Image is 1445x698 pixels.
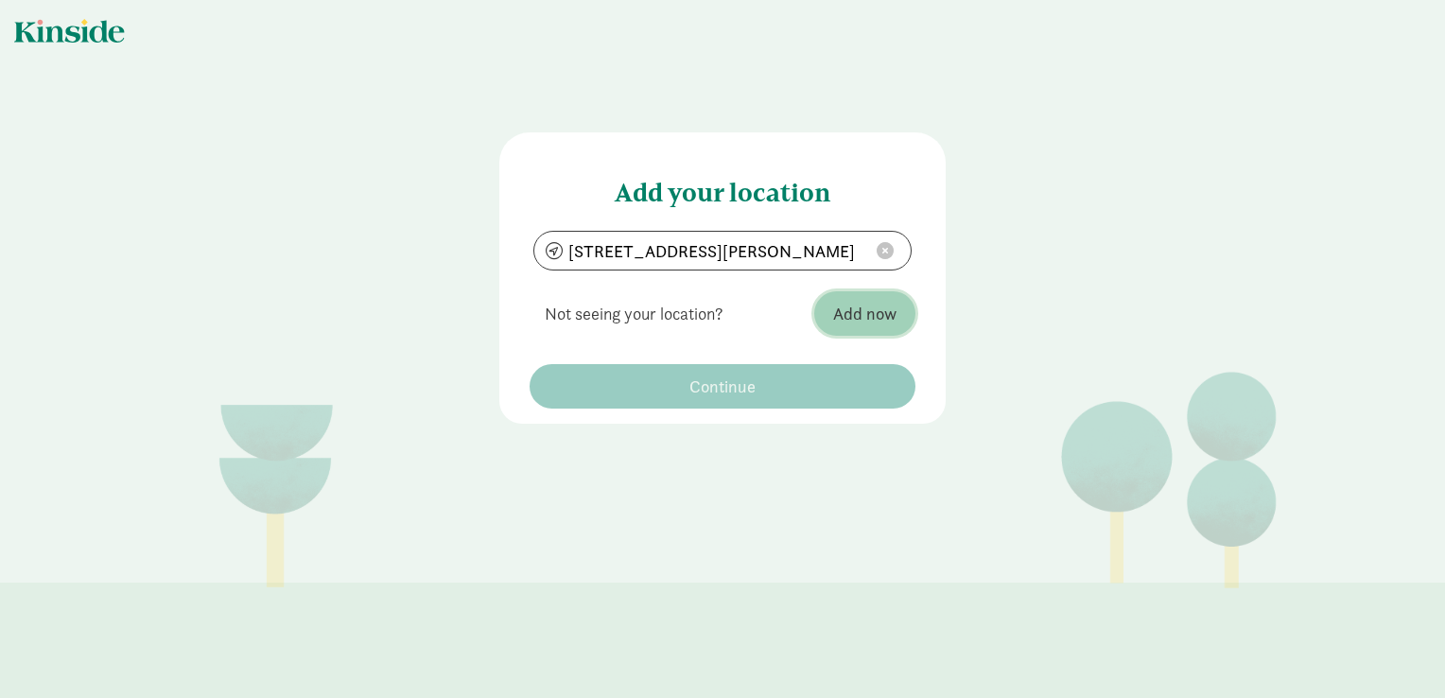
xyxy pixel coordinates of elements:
span: Continue [689,374,756,399]
h4: Add your location [530,163,915,208]
span: Not seeing your location? [530,286,739,341]
iframe: Chat Widget [1350,607,1445,698]
button: Continue [530,364,915,409]
input: Search by address... [534,232,911,270]
span: Add now [833,301,897,326]
button: Add now [814,291,915,336]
